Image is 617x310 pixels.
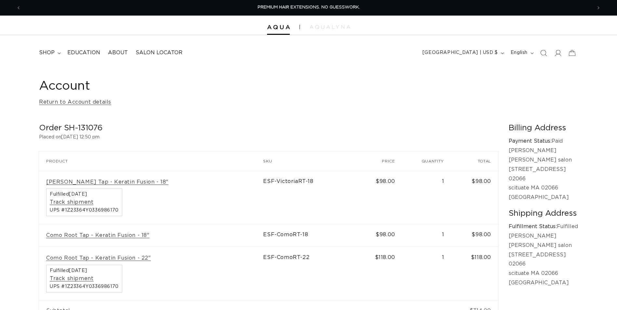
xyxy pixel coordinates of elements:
[267,25,290,30] img: Aqua Hair Extensions
[104,45,132,60] a: About
[50,199,93,206] a: Track shipment
[509,209,578,219] h2: Shipping Address
[50,284,119,289] span: UPS #1Z23364Y0336986170
[108,49,128,56] span: About
[591,2,606,14] button: Next announcement
[11,2,26,14] button: Previous announcement
[402,151,451,171] th: Quantity
[451,171,498,224] td: $98.00
[376,232,395,237] span: $98.00
[507,47,536,59] button: English
[451,247,498,300] td: $118.00
[39,123,498,133] h2: Order SH-131076
[402,247,451,300] td: 1
[69,192,87,197] time: [DATE]
[509,146,578,202] p: [PERSON_NAME] [PERSON_NAME] salon [STREET_ADDRESS] 02066 scituate MA 02066 [GEOGRAPHIC_DATA]
[509,123,578,133] h2: Billing Address
[423,49,498,56] span: [GEOGRAPHIC_DATA] | USD $
[509,138,552,144] strong: Payment Status:
[536,46,551,60] summary: Search
[132,45,186,60] a: Salon Locator
[263,224,357,247] td: ESF-ComoRT-18
[39,97,111,107] a: Return to Account details
[46,232,150,239] a: Como Root Tap - Keratin Fusion - 18"
[263,247,357,300] td: ESF-ComoRT-22
[511,49,528,56] span: English
[63,45,104,60] a: Education
[402,224,451,247] td: 1
[50,192,119,197] span: Fulfilled
[61,135,100,139] time: [DATE] 12:50 pm
[509,222,578,231] p: Fulfilled
[375,255,395,260] span: $118.00
[35,45,63,60] summary: shop
[39,78,578,94] h1: Account
[451,224,498,247] td: $98.00
[46,179,168,186] a: [PERSON_NAME] Tap - Keratin Fusion - 18"
[310,25,350,29] img: aqualyna.com
[258,5,360,9] span: PREMIUM HAIR EXTENSIONS. NO GUESSWORK.
[509,224,557,229] strong: Fulfillment Status:
[67,49,100,56] span: Education
[402,171,451,224] td: 1
[509,136,578,146] p: Paid
[357,151,402,171] th: Price
[263,151,357,171] th: SKU
[451,151,498,171] th: Total
[39,49,55,56] span: shop
[39,151,263,171] th: Product
[39,133,498,141] p: Placed on
[50,275,93,282] a: Track shipment
[50,208,119,213] span: UPS #1Z23364Y0336986170
[46,255,151,262] a: Como Root Tap - Keratin Fusion - 22"
[50,268,119,273] span: Fulfilled
[263,171,357,224] td: ESF-VictoriaRT-18
[69,268,87,273] time: [DATE]
[419,47,507,59] button: [GEOGRAPHIC_DATA] | USD $
[509,231,578,288] p: [PERSON_NAME] [PERSON_NAME] salon [STREET_ADDRESS] 02066 scituate MA 02066 [GEOGRAPHIC_DATA]
[136,49,182,56] span: Salon Locator
[376,179,395,184] span: $98.00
